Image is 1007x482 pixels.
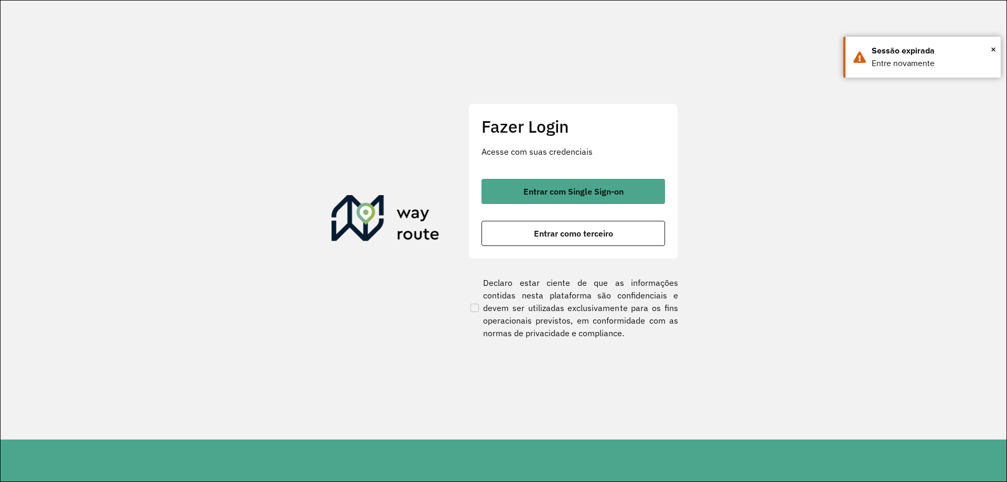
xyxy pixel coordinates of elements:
button: Close [991,41,996,57]
span: × [991,41,996,57]
button: button [481,179,665,204]
img: Roteirizador AmbevTech [331,195,440,245]
span: Entrar com Single Sign-on [523,187,624,196]
div: Sessão expirada [872,45,993,57]
button: button [481,221,665,246]
h2: Fazer Login [481,116,665,136]
span: Entrar como terceiro [534,229,613,238]
div: Entre novamente [872,57,993,70]
label: Declaro estar ciente de que as informações contidas nesta plataforma são confidenciais e devem se... [468,276,678,339]
p: Acesse com suas credenciais [481,145,665,158]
